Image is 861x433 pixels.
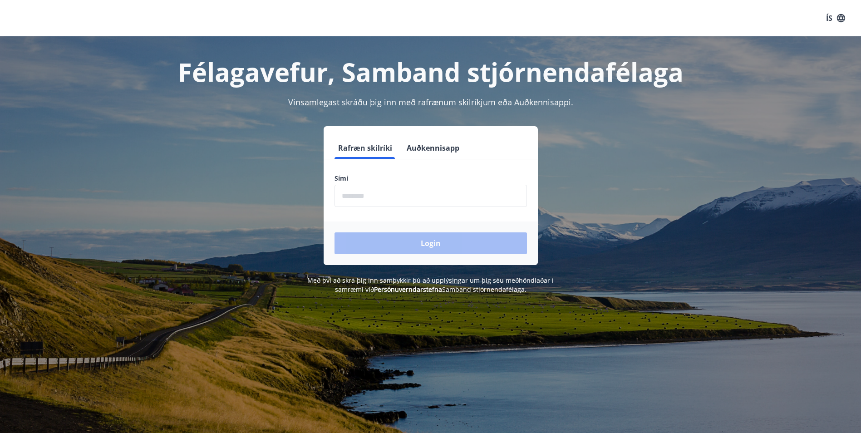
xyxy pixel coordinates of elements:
button: Auðkennisapp [403,137,463,159]
button: Rafræn skilríki [335,137,396,159]
a: Persónuverndarstefna [374,285,442,294]
label: Sími [335,174,527,183]
span: Vinsamlegast skráðu þig inn með rafrænum skilríkjum eða Auðkennisappi. [288,97,573,108]
button: ÍS [821,10,850,26]
h1: Félagavefur, Samband stjórnendafélaga [115,54,747,89]
span: Með því að skrá þig inn samþykkir þú að upplýsingar um þig séu meðhöndlaðar í samræmi við Samband... [307,276,554,294]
